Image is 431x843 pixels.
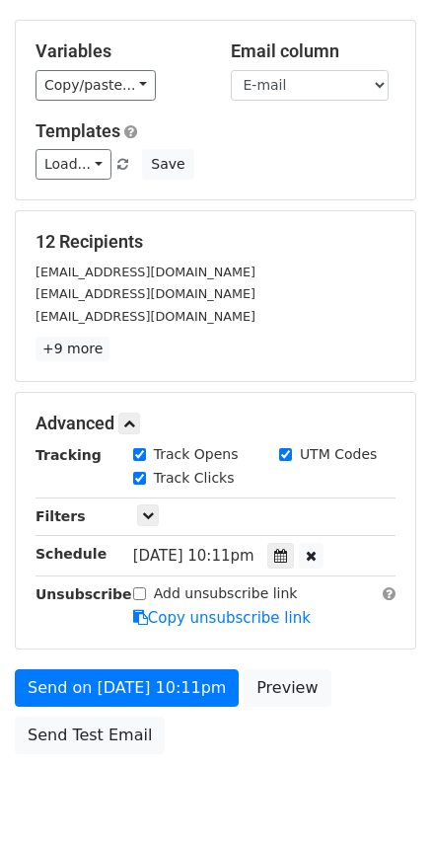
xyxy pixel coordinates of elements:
h5: Variables [36,40,201,62]
a: Preview [244,669,330,707]
label: Track Clicks [154,468,235,489]
button: Save [142,149,193,180]
span: [DATE] 10:11pm [133,547,254,565]
label: Add unsubscribe link [154,583,298,604]
h5: Advanced [36,413,395,434]
h5: Email column [231,40,396,62]
small: [EMAIL_ADDRESS][DOMAIN_NAME] [36,286,255,301]
strong: Schedule [36,546,107,562]
a: Copy/paste... [36,70,156,101]
small: [EMAIL_ADDRESS][DOMAIN_NAME] [36,309,255,324]
strong: Filters [36,508,86,524]
label: UTM Codes [300,444,377,465]
a: +9 more [36,337,109,361]
a: Load... [36,149,111,180]
iframe: Chat Widget [332,748,431,843]
a: Send on [DATE] 10:11pm [15,669,239,707]
small: [EMAIL_ADDRESS][DOMAIN_NAME] [36,265,255,279]
a: Send Test Email [15,717,165,754]
a: Copy unsubscribe link [133,609,311,627]
a: Templates [36,120,120,141]
strong: Tracking [36,447,102,463]
h5: 12 Recipients [36,231,395,253]
label: Track Opens [154,444,239,465]
strong: Unsubscribe [36,586,132,602]
div: 聊天小组件 [332,748,431,843]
